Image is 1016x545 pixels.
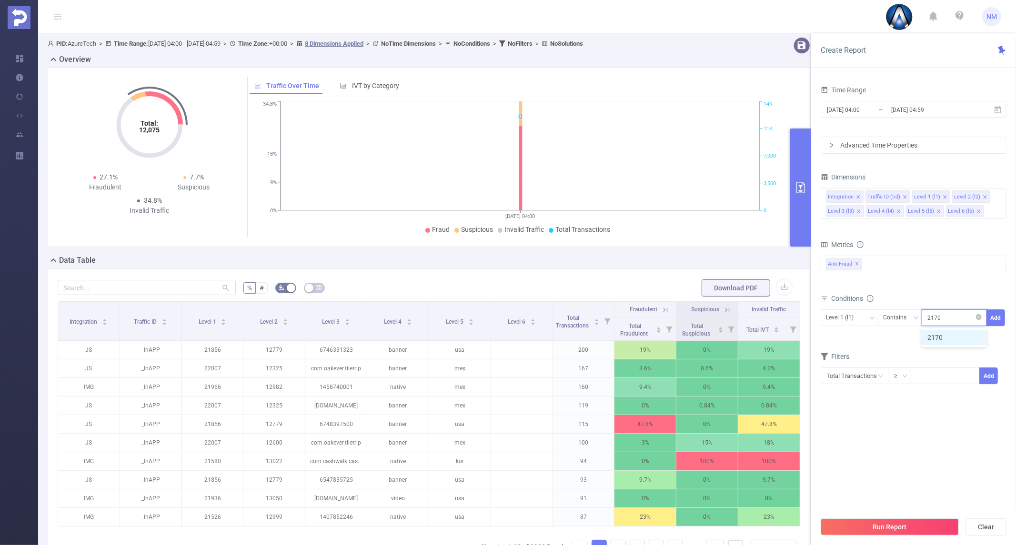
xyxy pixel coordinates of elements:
[976,209,981,215] i: icon: close
[902,373,908,380] i: icon: down
[260,318,279,325] span: Level 2
[786,317,800,340] i: Filter menu
[263,101,277,108] tspan: 34.8%
[120,396,181,415] p: _InAPP
[305,489,367,507] p: [DOMAIN_NAME]
[922,330,986,345] li: 2170
[829,142,835,148] i: icon: right
[58,508,120,526] p: IMG
[821,137,1006,153] div: icon: rightAdvanced Time Properties
[48,40,583,47] span: AzureTech [DATE] 04:00 - [DATE] 04:59 +00:00
[553,359,614,377] p: 167
[826,190,864,203] li: Integration
[738,471,800,489] p: 9.7%
[182,415,243,433] p: 21856
[305,341,367,359] p: 6746331323
[943,195,947,200] i: icon: close
[243,341,305,359] p: 12779
[979,367,998,384] button: Add
[856,195,861,200] i: icon: close
[367,359,429,377] p: banner
[614,434,676,452] p: 3%
[406,317,412,323] div: Sort
[243,508,305,526] p: 12999
[556,315,590,329] span: Total Transactions
[553,378,614,396] p: 160
[614,508,676,526] p: 23%
[738,378,800,396] p: 9.4%
[279,285,284,290] i: icon: bg-colors
[533,40,542,47] span: >
[826,103,903,116] input: Start date
[946,205,984,217] li: Level 6 (l6)
[182,434,243,452] p: 22007
[150,182,238,192] div: Suspicious
[120,452,181,470] p: _InAPP
[530,317,536,323] div: Sort
[429,471,491,489] p: usa
[702,279,770,297] button: Download PDF
[553,415,614,433] p: 115
[857,241,864,248] i: icon: info-circle
[718,326,724,328] i: icon: caret-up
[966,518,1006,535] button: Clear
[367,396,429,415] p: banner
[61,182,150,192] div: Fraudulent
[954,191,980,203] div: Level 2 (l2)
[594,317,600,320] i: icon: caret-up
[620,323,649,337] span: Total Fraudulent
[243,396,305,415] p: 12325
[182,471,243,489] p: 21856
[553,471,614,489] p: 93
[140,126,160,134] tspan: 12,075
[908,205,934,218] div: Level 5 (l5)
[243,489,305,507] p: 13050
[676,434,738,452] p: 15%
[432,226,450,233] span: Fraud
[553,396,614,415] p: 119
[614,489,676,507] p: 0%
[221,321,226,324] i: icon: caret-down
[162,321,167,324] i: icon: caret-down
[975,335,981,340] i: icon: check
[120,341,181,359] p: _InAPP
[894,368,904,384] div: ≥
[58,434,120,452] p: JS
[162,317,167,320] i: icon: caret-up
[283,321,288,324] i: icon: caret-down
[936,209,941,215] i: icon: close
[869,315,875,322] i: icon: down
[406,317,412,320] i: icon: caret-up
[429,378,491,396] p: mex
[120,434,181,452] p: _InAPP
[58,396,120,415] p: JS
[58,471,120,489] p: JS
[453,40,490,47] b: No Conditions
[764,153,776,159] tspan: 7,000
[682,323,712,337] span: Total Suspicious
[58,341,120,359] p: JS
[352,82,399,89] span: IVT by Category
[553,508,614,526] p: 87
[896,209,901,215] i: icon: close
[344,317,350,323] div: Sort
[243,471,305,489] p: 12779
[270,208,277,214] tspan: 0%
[508,40,533,47] b: No Filters
[614,396,676,415] p: 0%
[243,452,305,470] p: 13022
[58,280,236,295] input: Search...
[429,434,491,452] p: mex
[429,415,491,433] p: usa
[530,317,535,320] i: icon: caret-up
[58,489,120,507] p: IMG
[738,359,800,377] p: 4.2%
[316,285,322,290] i: icon: table
[367,452,429,470] p: native
[199,318,218,325] span: Level 1
[976,314,982,320] i: icon: close-circle
[340,82,347,89] i: icon: bar-chart
[461,226,493,233] span: Suspicious
[345,321,350,324] i: icon: caret-down
[774,326,779,331] div: Sort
